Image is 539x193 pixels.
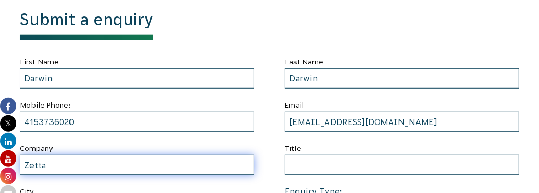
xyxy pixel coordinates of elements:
[20,99,254,112] label: Mobile Phone:
[20,56,254,68] label: First Name
[20,142,254,155] label: Company
[285,142,519,155] label: Title
[285,99,519,112] label: Email
[20,10,153,40] h1: Submit a enquiry
[285,56,519,68] label: Last Name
